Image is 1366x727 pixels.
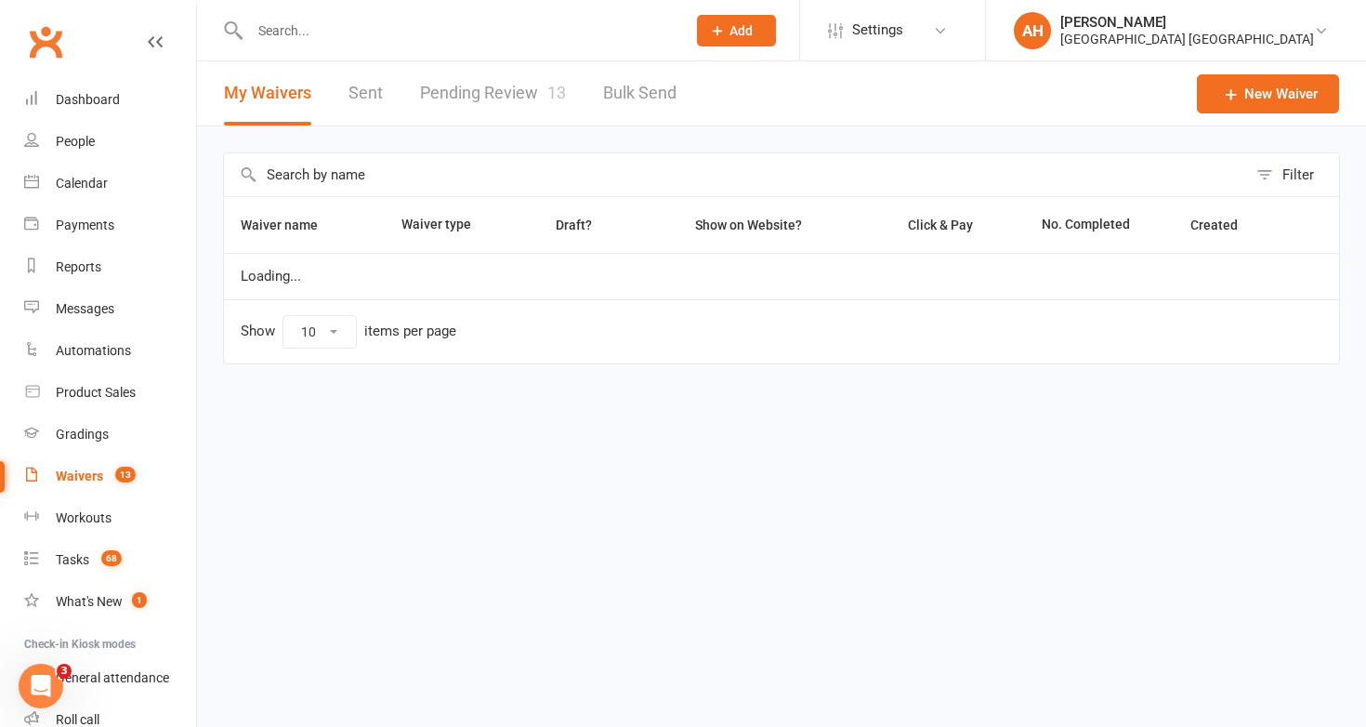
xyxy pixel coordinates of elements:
[1247,153,1339,196] button: Filter
[24,205,196,246] a: Payments
[24,414,196,456] a: Gradings
[224,61,311,126] button: My Waivers
[57,664,72,679] span: 3
[556,218,592,232] span: Draft?
[1190,218,1258,232] span: Created
[24,330,196,372] a: Automations
[697,15,776,46] button: Add
[852,9,903,51] span: Settings
[56,712,99,727] div: Roll call
[56,427,109,442] div: Gradings
[56,343,131,358] div: Automations
[24,657,196,699] a: General attendance kiosk mode
[1025,197,1174,253] th: No. Completed
[385,197,511,253] th: Waiver type
[24,581,196,623] a: What's New1
[241,214,338,236] button: Waiver name
[24,372,196,414] a: Product Sales
[24,246,196,288] a: Reports
[24,288,196,330] a: Messages
[1197,74,1339,113] a: New Waiver
[1190,214,1258,236] button: Created
[420,61,566,126] a: Pending Review13
[24,456,196,497] a: Waivers 13
[547,83,566,102] span: 13
[56,92,120,107] div: Dashboard
[56,176,108,191] div: Calendar
[1282,164,1314,186] div: Filter
[908,218,973,232] span: Click & Pay
[603,61,676,126] a: Bulk Send
[1060,14,1314,31] div: [PERSON_NAME]
[539,214,612,236] button: Draft?
[244,18,673,44] input: Search...
[224,253,1339,299] td: Loading...
[24,539,196,581] a: Tasks 68
[729,23,753,38] span: Add
[24,121,196,163] a: People
[22,19,69,65] a: Clubworx
[1014,12,1051,49] div: AH
[678,214,822,236] button: Show on Website?
[56,594,123,609] div: What's New
[19,664,63,708] iframe: Intercom live chat
[56,670,169,685] div: General attendance
[101,550,122,566] span: 68
[364,324,456,339] div: items per page
[56,385,136,400] div: Product Sales
[56,301,114,316] div: Messages
[24,163,196,205] a: Calendar
[348,61,383,126] a: Sent
[56,218,114,232] div: Payments
[1060,31,1314,47] div: [GEOGRAPHIC_DATA] [GEOGRAPHIC_DATA]
[695,218,802,232] span: Show on Website?
[891,214,993,236] button: Click & Pay
[24,79,196,121] a: Dashboard
[132,592,147,608] span: 1
[241,218,338,232] span: Waiver name
[56,259,101,274] div: Reports
[56,510,112,525] div: Workouts
[56,134,95,149] div: People
[24,497,196,539] a: Workouts
[241,315,456,349] div: Show
[115,467,136,482] span: 13
[224,153,1247,196] input: Search by name
[56,552,89,567] div: Tasks
[56,469,103,483] div: Waivers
